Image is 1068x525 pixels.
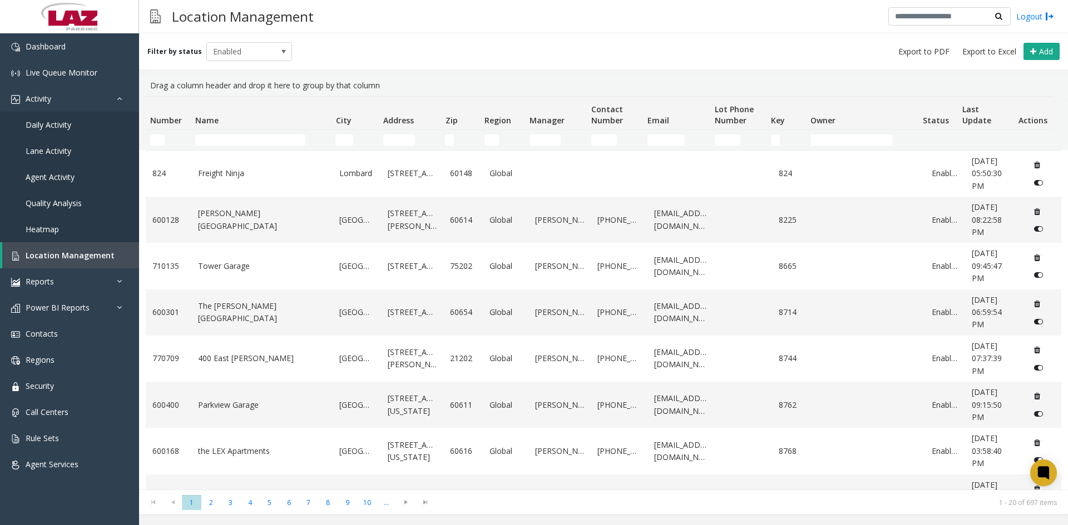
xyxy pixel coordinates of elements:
[1039,46,1053,57] span: Add
[597,445,641,457] a: [PHONE_NUMBER]
[715,134,741,146] input: Lot Phone Number Filter
[806,130,918,150] td: Owner Filter
[11,434,20,443] img: 'icon'
[1029,156,1046,174] button: Delete
[11,408,20,417] img: 'icon'
[11,43,20,52] img: 'icon'
[972,433,1002,468] span: [DATE] 03:58:40 PM
[1029,266,1049,284] button: Disable
[388,346,437,371] a: [STREET_ADDRESS][PERSON_NAME]
[418,498,433,507] span: Go to the last page
[972,341,1002,376] span: [DATE] 07:37:39 PM
[396,494,416,510] span: Go to the next page
[1029,312,1049,330] button: Disable
[26,433,59,443] span: Rule Sets
[26,224,59,234] span: Heatmap
[972,294,1015,331] a: [DATE] 06:59:54 PM
[198,207,327,232] a: [PERSON_NAME][GEOGRAPHIC_DATA]
[489,445,522,457] a: Global
[388,167,437,179] a: [STREET_ADDRESS]
[1013,97,1053,130] th: Actions
[450,167,476,179] a: 60148
[450,306,476,318] a: 60654
[11,278,20,287] img: 'icon'
[195,134,305,146] input: Name Filter
[152,306,185,318] a: 600301
[198,445,327,457] a: the LEX Apartments
[146,75,1061,96] div: Drag a column header and drop it here to group by that column
[240,495,260,510] span: Page 4
[388,439,437,464] a: [STREET_ADDRESS][US_STATE]
[26,146,71,156] span: Lane Activity
[446,115,458,126] span: Zip
[972,202,1002,237] span: [DATE] 08:22:58 PM
[1029,295,1046,313] button: Delete
[339,260,374,272] a: [GEOGRAPHIC_DATA]
[26,172,75,182] span: Agent Activity
[441,130,480,150] td: Zip Filter
[972,479,1002,515] span: [DATE] 03:30:53 AM
[525,130,587,150] td: Manager Filter
[597,214,641,226] a: [PHONE_NUMBER]
[535,260,584,272] a: [PERSON_NAME]
[26,459,78,469] span: Agent Services
[279,495,299,510] span: Page 6
[198,260,327,272] a: Tower Garage
[591,134,617,146] input: Contact Number Filter
[530,134,561,146] input: Manager Filter
[810,115,835,126] span: Owner
[779,260,805,272] a: 8665
[335,134,353,146] input: City Filter
[647,134,685,146] input: Email Filter
[357,495,377,510] span: Page 10
[779,306,805,318] a: 8714
[932,399,958,411] a: Enabled
[221,495,240,510] span: Page 3
[972,340,1015,377] a: [DATE] 07:37:39 PM
[654,207,709,232] a: [EMAIL_ADDRESS][DOMAIN_NAME]
[1029,174,1049,192] button: Disable
[932,445,958,457] a: Enabled
[11,461,20,469] img: 'icon'
[779,445,805,457] a: 8768
[535,445,584,457] a: [PERSON_NAME]
[587,130,643,150] td: Contact Number Filter
[715,104,754,126] span: Lot Phone Number
[918,130,958,150] td: Status Filter
[152,167,185,179] a: 824
[767,130,806,150] td: Key Filter
[299,495,318,510] span: Page 7
[191,130,331,150] td: Name Filter
[331,130,379,150] td: City Filter
[932,214,958,226] a: Enabled
[779,214,805,226] a: 8225
[26,328,58,339] span: Contacts
[11,356,20,365] img: 'icon'
[198,167,327,179] a: Freight Ninja
[450,399,476,411] a: 60611
[339,399,374,411] a: [GEOGRAPHIC_DATA]
[336,115,352,126] span: City
[26,276,54,287] span: Reports
[11,252,20,261] img: 'icon'
[207,43,275,61] span: Enabled
[597,260,641,272] a: [PHONE_NUMBER]
[597,399,641,411] a: [PHONE_NUMBER]
[972,294,1002,330] span: [DATE] 06:59:54 PM
[26,407,68,417] span: Call Centers
[932,260,958,272] a: Enabled
[972,479,1015,516] a: [DATE] 03:30:53 AM
[11,382,20,391] img: 'icon'
[152,214,185,226] a: 600128
[11,330,20,339] img: 'icon'
[198,399,327,411] a: Parkview Garage
[182,495,201,510] span: Page 1
[195,115,219,126] span: Name
[26,119,71,130] span: Daily Activity
[388,207,437,232] a: [STREET_ADDRESS][PERSON_NAME]
[535,352,584,364] a: [PERSON_NAME]
[11,69,20,78] img: 'icon'
[339,214,374,226] a: [GEOGRAPHIC_DATA]
[338,495,357,510] span: Page 9
[932,352,958,364] a: Enabled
